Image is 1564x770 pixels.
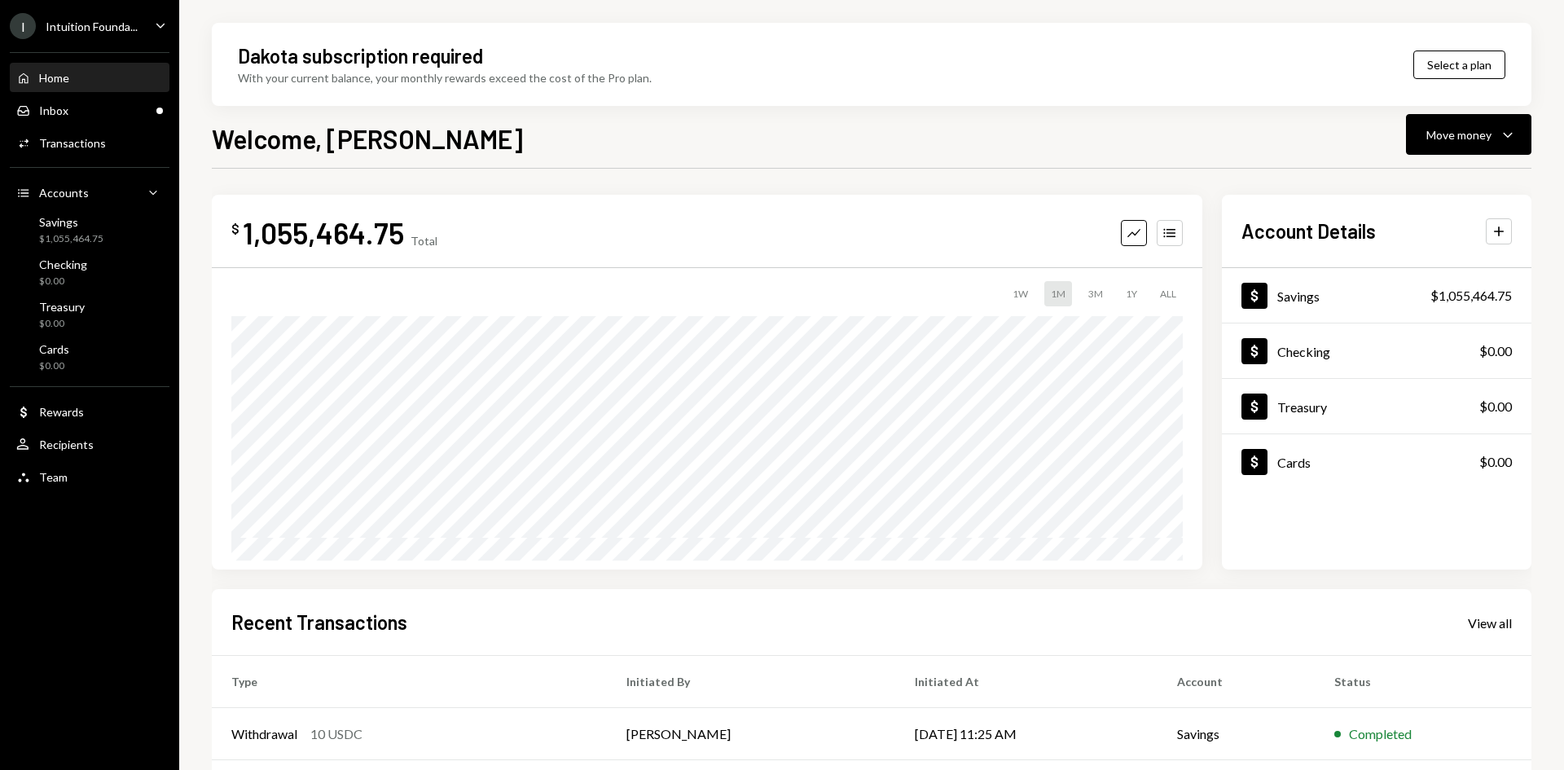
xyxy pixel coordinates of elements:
th: Type [212,656,607,708]
div: Completed [1349,724,1412,744]
div: Recipients [39,438,94,451]
div: I [10,13,36,39]
h1: Welcome, [PERSON_NAME] [212,122,523,155]
a: Rewards [10,397,169,426]
div: $0.00 [1479,341,1512,361]
div: 3M [1082,281,1109,306]
td: [DATE] 11:25 AM [895,708,1158,760]
div: 1W [1006,281,1035,306]
a: Accounts [10,178,169,207]
div: Cards [1277,455,1311,470]
th: Initiated By [607,656,894,708]
div: 1,055,464.75 [243,214,404,251]
div: Team [39,470,68,484]
th: Account [1158,656,1315,708]
div: Inbox [39,103,68,117]
div: $0.00 [39,317,85,331]
a: Team [10,462,169,491]
button: Move money [1406,114,1531,155]
div: View all [1468,615,1512,631]
h2: Recent Transactions [231,609,407,636]
div: Home [39,71,69,85]
div: Treasury [1277,399,1327,415]
td: Savings [1158,708,1315,760]
h2: Account Details [1241,218,1376,244]
a: Checking$0.00 [1222,323,1531,378]
div: Total [411,234,437,248]
a: Savings$1,055,464.75 [10,210,169,249]
a: Treasury$0.00 [10,295,169,334]
a: Treasury$0.00 [1222,379,1531,433]
th: Initiated At [895,656,1158,708]
div: Checking [1277,344,1330,359]
a: Savings$1,055,464.75 [1222,268,1531,323]
a: Recipients [10,429,169,459]
div: $1,055,464.75 [1430,286,1512,306]
div: $1,055,464.75 [39,232,103,246]
div: Intuition Founda... [46,20,138,33]
div: $0.00 [1479,452,1512,472]
a: Cards$0.00 [10,337,169,376]
div: $0.00 [39,359,69,373]
div: Checking [39,257,87,271]
div: Treasury [39,300,85,314]
a: Cards$0.00 [1222,434,1531,489]
td: [PERSON_NAME] [607,708,894,760]
div: $0.00 [39,275,87,288]
div: Rewards [39,405,84,419]
a: Transactions [10,128,169,157]
div: $ [231,221,239,237]
div: 1Y [1119,281,1144,306]
div: Withdrawal [231,724,297,744]
div: Cards [39,342,69,356]
div: 1M [1044,281,1072,306]
div: ALL [1153,281,1183,306]
a: Inbox [10,95,169,125]
button: Select a plan [1413,51,1505,79]
div: With your current balance, your monthly rewards exceed the cost of the Pro plan. [238,69,652,86]
div: 10 USDC [310,724,362,744]
th: Status [1315,656,1531,708]
div: $0.00 [1479,397,1512,416]
div: Savings [1277,288,1320,304]
div: Move money [1426,126,1492,143]
a: Checking$0.00 [10,253,169,292]
a: View all [1468,614,1512,631]
div: Dakota subscription required [238,42,483,69]
a: Home [10,63,169,92]
div: Accounts [39,186,89,200]
div: Savings [39,215,103,229]
div: Transactions [39,136,106,150]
